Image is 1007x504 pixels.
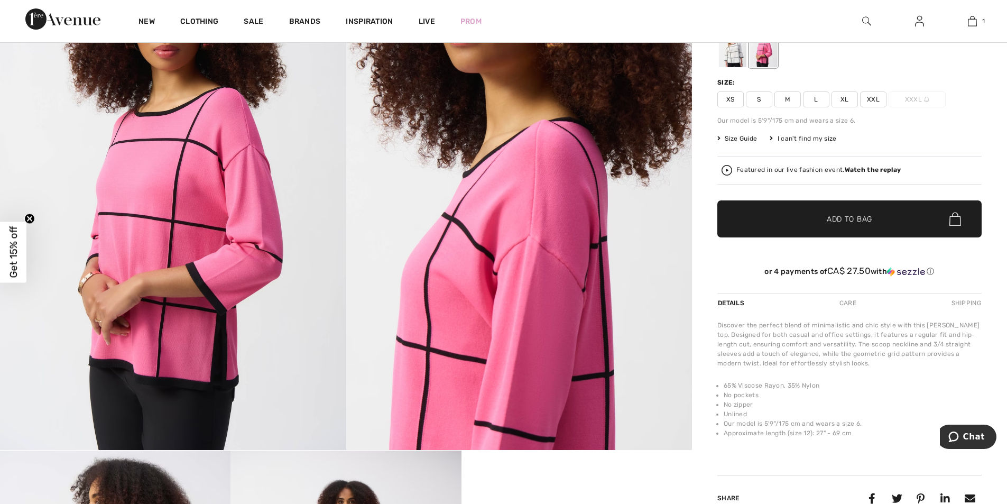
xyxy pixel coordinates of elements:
div: Vanilla/Black [719,28,746,67]
a: 1 [946,15,998,28]
span: CA$ 27.50 [827,265,871,276]
div: Care [830,294,865,313]
strong: Watch the replay [845,166,901,173]
a: New [138,17,155,28]
span: 1 [982,16,985,26]
span: M [774,91,801,107]
span: Inspiration [346,17,393,28]
a: Clothing [180,17,218,28]
span: XXL [860,91,886,107]
li: Our model is 5'9"/175 cm and wears a size 6. [724,419,982,428]
li: Approximate length (size 12): 27" - 69 cm [724,428,982,438]
span: Size Guide [717,134,757,143]
img: My Info [915,15,924,28]
div: Discover the perfect blend of minimalistic and chic style with this [PERSON_NAME] top. Designed f... [717,320,982,368]
div: Bubble gum/black [750,28,777,67]
a: Brands [289,17,321,28]
button: Close teaser [24,213,35,224]
div: Featured in our live fashion event. [736,167,901,173]
button: Add to Bag [717,200,982,237]
span: XXXL [889,91,946,107]
img: ring-m.svg [924,97,929,102]
div: Size: [717,78,737,87]
a: Sign In [907,15,932,28]
span: XL [832,91,858,107]
span: S [746,91,772,107]
span: XS [717,91,744,107]
a: Live [419,16,435,27]
li: No zipper [724,400,982,409]
img: 1ère Avenue [25,8,100,30]
img: search the website [862,15,871,28]
a: Prom [460,16,482,27]
li: Unlined [724,409,982,419]
img: Sezzle [887,267,925,277]
span: Share [717,494,740,502]
div: Our model is 5'9"/175 cm and wears a size 6. [717,116,982,125]
div: I can't find my size [770,134,836,143]
img: Watch the replay [722,165,732,176]
div: Shipping [949,294,982,313]
span: Get 15% off [7,226,20,278]
div: Details [717,294,747,313]
a: Sale [244,17,263,28]
span: L [803,91,829,107]
img: Bag.svg [949,212,961,226]
iframe: Opens a widget where you can chat to one of our agents [940,425,996,451]
div: or 4 payments of with [717,266,982,277]
img: My Bag [968,15,977,28]
div: or 4 payments ofCA$ 27.50withSezzle Click to learn more about Sezzle [717,266,982,280]
li: No pockets [724,390,982,400]
li: 65% Viscose Rayon, 35% Nylon [724,381,982,390]
span: Add to Bag [827,214,872,225]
